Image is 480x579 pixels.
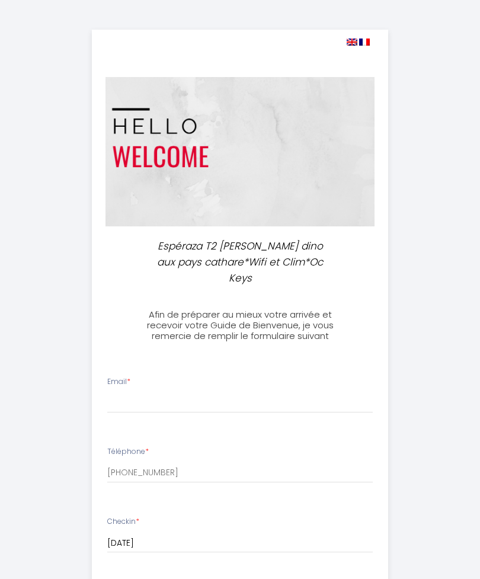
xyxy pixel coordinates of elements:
[144,309,335,341] h3: Afin de préparer au mieux votre arrivée et recevoir votre Guide de Bienvenue, je vous remercie de...
[107,516,139,527] label: Checkin
[107,376,130,388] label: Email
[359,39,370,46] img: fr.png
[149,238,331,286] p: Espéraza T2 [PERSON_NAME] dino aux pays cathare*Wifi et Clim*Oc Keys
[347,39,357,46] img: en.png
[107,446,149,458] label: Téléphone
